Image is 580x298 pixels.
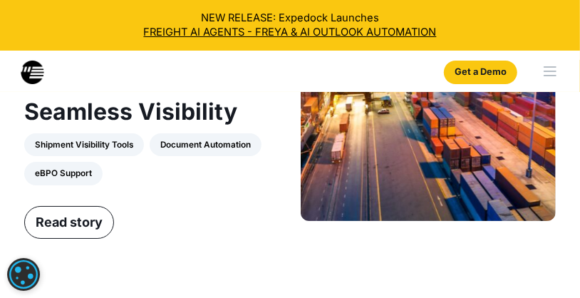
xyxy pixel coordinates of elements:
iframe: Chat Widget [509,230,580,298]
a: FREIGHT AI AGENTS - FREYA & AI OUTLOOK AUTOMATION [11,25,570,40]
div: NEW RELEASE: Expedock Launches [11,11,570,40]
a: Read story [24,206,114,239]
a: Get a Demo [444,61,517,84]
div: menu [522,51,580,93]
div: أداة الدردشة [509,230,580,298]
